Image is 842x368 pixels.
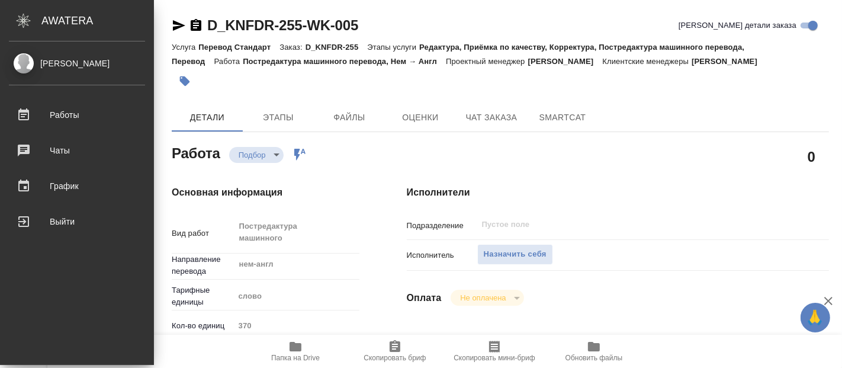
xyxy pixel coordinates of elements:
[679,20,796,31] span: [PERSON_NAME] детали заказа
[364,354,426,362] span: Скопировать бриф
[3,136,151,165] a: Чаты
[243,57,446,66] p: Постредактура машинного перевода, Нем → Англ
[407,334,829,348] h4: Дополнительно
[172,43,198,52] p: Услуга
[407,185,829,200] h4: Исполнители
[229,147,284,163] div: Подбор
[172,228,234,239] p: Вид работ
[250,110,307,125] span: Этапы
[172,185,359,200] h4: Основная информация
[234,286,359,306] div: слово
[692,57,766,66] p: [PERSON_NAME]
[189,18,203,33] button: Скопировать ссылку
[172,254,234,277] p: Направление перевода
[172,142,220,163] h2: Работа
[235,150,269,160] button: Подбор
[407,291,442,305] h4: Оплата
[198,43,279,52] p: Перевод Стандарт
[808,146,815,167] h2: 0
[321,110,378,125] span: Файлы
[407,220,477,232] p: Подразделение
[271,354,320,362] span: Папка на Drive
[544,335,644,368] button: Обновить файлы
[801,303,830,332] button: 🙏
[805,305,825,330] span: 🙏
[172,284,234,308] p: Тарифные единицы
[445,335,544,368] button: Скопировать мини-бриф
[446,57,528,66] p: Проектный менеджер
[234,317,359,334] input: Пустое поле
[172,43,744,66] p: Редактура, Приёмка по качеству, Корректура, Постредактура машинного перевода, Перевод
[214,57,243,66] p: Работа
[345,335,445,368] button: Скопировать бриф
[484,248,547,261] span: Назначить себя
[457,293,509,303] button: Не оплачена
[3,207,151,236] a: Выйти
[3,100,151,130] a: Работы
[41,9,154,33] div: AWATERA
[172,68,198,94] button: Добавить тэг
[565,354,623,362] span: Обновить файлы
[9,57,145,70] div: [PERSON_NAME]
[3,171,151,201] a: График
[306,43,368,52] p: D_KNFDR-255
[279,43,305,52] p: Заказ:
[528,57,603,66] p: [PERSON_NAME]
[9,177,145,195] div: График
[454,354,535,362] span: Скопировать мини-бриф
[392,110,449,125] span: Оценки
[179,110,236,125] span: Детали
[207,17,358,33] a: D_KNFDR-255-WK-005
[246,335,345,368] button: Папка на Drive
[477,244,553,265] button: Назначить себя
[9,213,145,231] div: Выйти
[481,217,766,232] input: Пустое поле
[172,320,234,332] p: Кол-во единиц
[602,57,692,66] p: Клиентские менеджеры
[463,110,520,125] span: Чат заказа
[172,18,186,33] button: Скопировать ссылку для ЯМессенджера
[451,290,523,306] div: Подбор
[9,106,145,124] div: Работы
[534,110,591,125] span: SmartCat
[9,142,145,159] div: Чаты
[407,249,477,261] p: Исполнитель
[367,43,419,52] p: Этапы услуги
